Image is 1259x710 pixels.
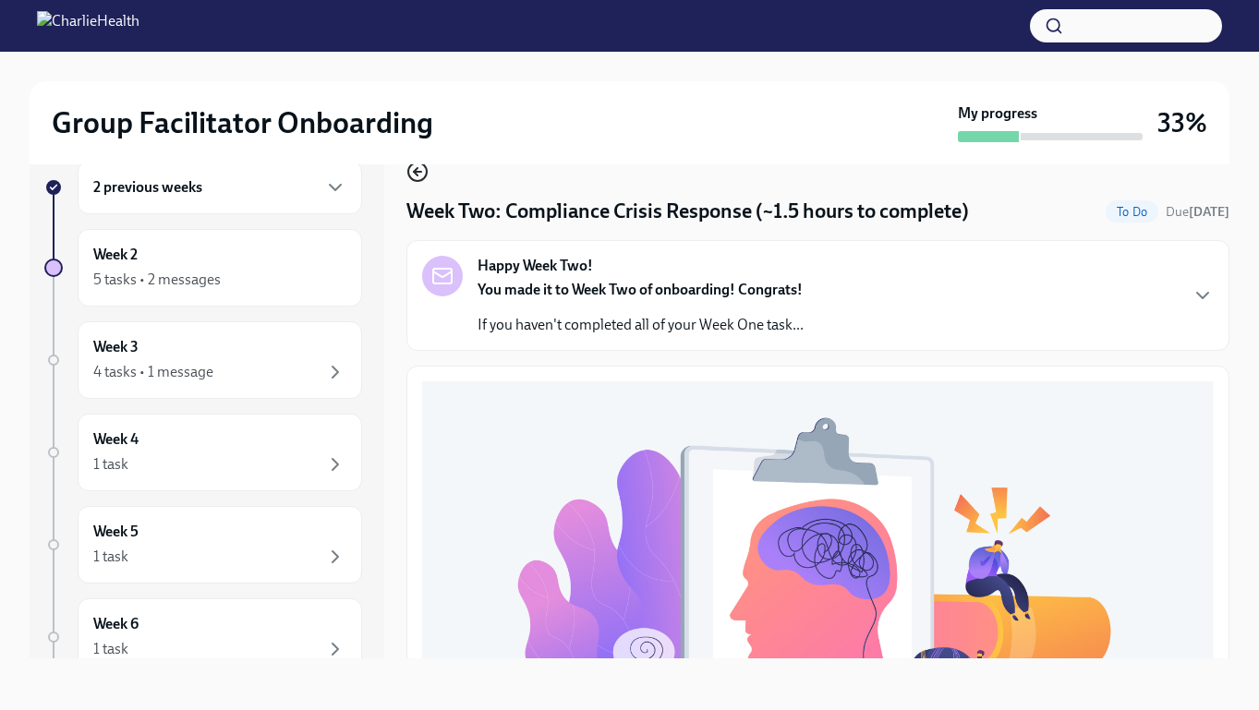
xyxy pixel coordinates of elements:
[1106,205,1158,219] span: To Do
[93,270,221,290] div: 5 tasks • 2 messages
[478,256,593,276] strong: Happy Week Two!
[93,337,139,357] h6: Week 3
[37,11,139,41] img: CharlieHealth
[478,315,804,335] p: If you haven't completed all of your Week One task...
[93,522,139,542] h6: Week 5
[93,177,202,198] h6: 2 previous weeks
[93,614,139,634] h6: Week 6
[93,639,128,659] div: 1 task
[44,229,362,307] a: Week 25 tasks • 2 messages
[93,547,128,567] div: 1 task
[44,414,362,491] a: Week 41 task
[1166,203,1229,221] span: September 29th, 2025 10:00
[78,161,362,214] div: 2 previous weeks
[93,429,139,450] h6: Week 4
[44,506,362,584] a: Week 51 task
[93,454,128,475] div: 1 task
[406,198,969,225] h4: Week Two: Compliance Crisis Response (~1.5 hours to complete)
[958,103,1037,124] strong: My progress
[93,362,213,382] div: 4 tasks • 1 message
[93,245,138,265] h6: Week 2
[44,598,362,676] a: Week 61 task
[478,281,803,298] strong: You made it to Week Two of onboarding! Congrats!
[1189,204,1229,220] strong: [DATE]
[1166,204,1229,220] span: Due
[52,104,433,141] h2: Group Facilitator Onboarding
[1157,106,1207,139] h3: 33%
[44,321,362,399] a: Week 34 tasks • 1 message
